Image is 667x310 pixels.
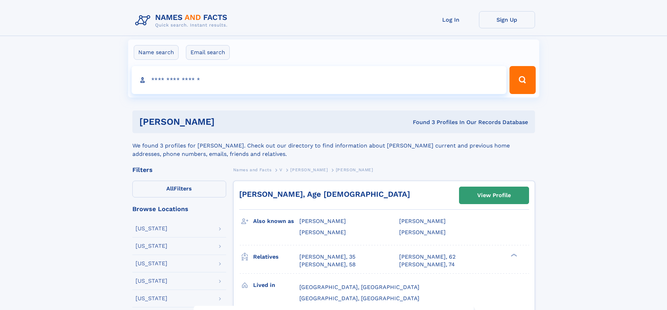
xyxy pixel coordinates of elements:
[399,261,455,268] a: [PERSON_NAME], 74
[299,253,355,261] a: [PERSON_NAME], 35
[299,218,346,224] span: [PERSON_NAME]
[459,187,529,204] a: View Profile
[399,253,456,261] a: [PERSON_NAME], 62
[423,11,479,28] a: Log In
[136,296,167,301] div: [US_STATE]
[299,261,356,268] a: [PERSON_NAME], 58
[479,11,535,28] a: Sign Up
[253,251,299,263] h3: Relatives
[132,167,226,173] div: Filters
[136,278,167,284] div: [US_STATE]
[290,167,328,172] span: [PERSON_NAME]
[136,243,167,249] div: [US_STATE]
[186,45,230,60] label: Email search
[509,66,535,94] button: Search Button
[299,284,419,290] span: [GEOGRAPHIC_DATA], [GEOGRAPHIC_DATA]
[336,167,373,172] span: [PERSON_NAME]
[132,206,226,212] div: Browse Locations
[132,66,507,94] input: search input
[136,261,167,266] div: [US_STATE]
[509,253,517,257] div: ❯
[233,165,272,174] a: Names and Facts
[132,181,226,197] label: Filters
[253,279,299,291] h3: Lived in
[299,229,346,236] span: [PERSON_NAME]
[139,117,314,126] h1: [PERSON_NAME]
[239,190,410,199] a: [PERSON_NAME], Age [DEMOGRAPHIC_DATA]
[299,295,419,302] span: [GEOGRAPHIC_DATA], [GEOGRAPHIC_DATA]
[399,229,446,236] span: [PERSON_NAME]
[253,215,299,227] h3: Also known as
[279,165,283,174] a: V
[136,226,167,231] div: [US_STATE]
[132,133,535,158] div: We found 3 profiles for [PERSON_NAME]. Check out our directory to find information about [PERSON_...
[166,185,174,192] span: All
[279,167,283,172] span: V
[290,165,328,174] a: [PERSON_NAME]
[399,218,446,224] span: [PERSON_NAME]
[132,11,233,30] img: Logo Names and Facts
[134,45,179,60] label: Name search
[314,118,528,126] div: Found 3 Profiles In Our Records Database
[477,187,511,203] div: View Profile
